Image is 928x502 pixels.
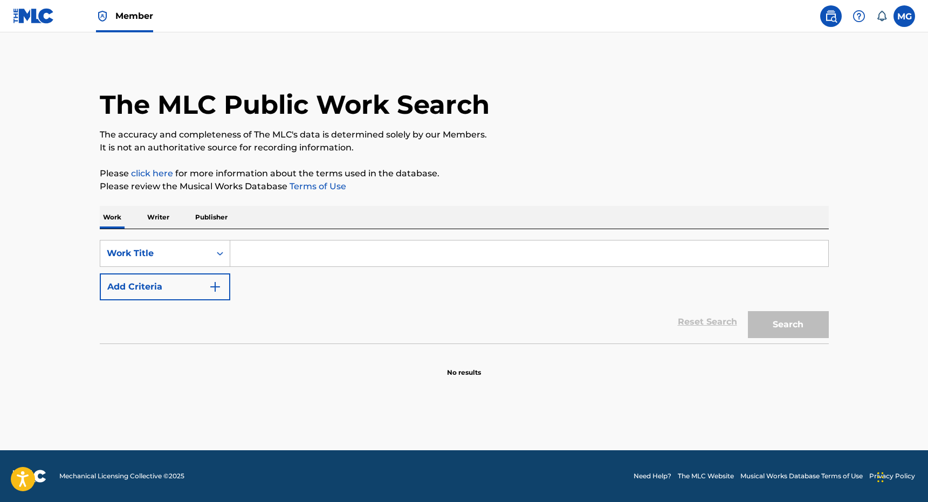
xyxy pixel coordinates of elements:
[59,471,184,481] span: Mechanical Licensing Collective © 2025
[853,10,865,23] img: help
[13,470,46,483] img: logo
[740,471,863,481] a: Musical Works Database Terms of Use
[893,5,915,27] div: User Menu
[100,88,490,121] h1: The MLC Public Work Search
[131,168,173,178] a: click here
[209,280,222,293] img: 9d2ae6d4665cec9f34b9.svg
[678,471,734,481] a: The MLC Website
[869,471,915,481] a: Privacy Policy
[144,206,173,229] p: Writer
[820,5,842,27] a: Public Search
[100,180,829,193] p: Please review the Musical Works Database
[107,247,204,260] div: Work Title
[287,181,346,191] a: Terms of Use
[848,5,870,27] div: Help
[874,450,928,502] iframe: Chat Widget
[100,206,125,229] p: Work
[115,10,153,22] span: Member
[100,128,829,141] p: The accuracy and completeness of The MLC's data is determined solely by our Members.
[100,167,829,180] p: Please for more information about the terms used in the database.
[13,8,54,24] img: MLC Logo
[634,471,671,481] a: Need Help?
[96,10,109,23] img: Top Rightsholder
[824,10,837,23] img: search
[192,206,231,229] p: Publisher
[447,355,481,377] p: No results
[877,461,884,493] div: Drag
[100,141,829,154] p: It is not an authoritative source for recording information.
[100,240,829,343] form: Search Form
[876,11,887,22] div: Notifications
[100,273,230,300] button: Add Criteria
